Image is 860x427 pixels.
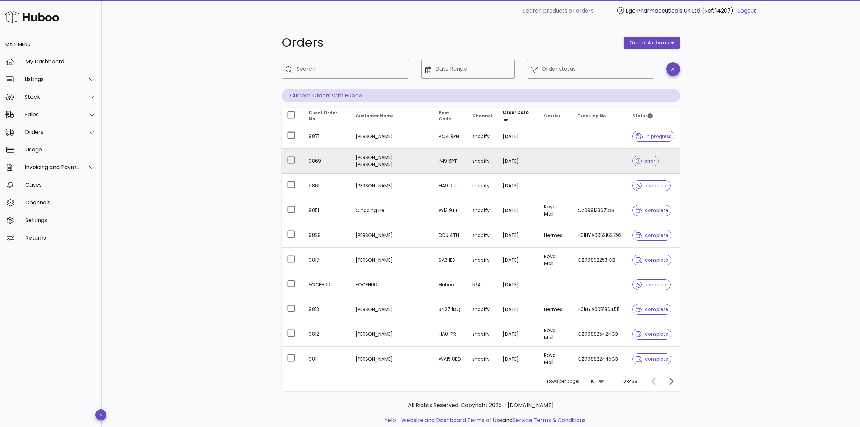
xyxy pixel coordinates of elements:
[25,199,96,206] div: Channels
[665,375,677,387] button: Next page
[350,248,433,272] td: [PERSON_NAME]
[636,159,655,163] span: error
[632,113,653,119] span: Status
[636,183,668,188] span: cancelled
[350,198,433,223] td: Qingqing He
[629,39,670,46] span: order actions
[433,174,467,198] td: HA9 0JU
[5,9,59,24] img: Huboo Logo
[439,110,451,122] span: Post Code
[401,416,502,424] a: Website and Dashboard Terms of Use
[467,124,497,149] td: shopify
[433,272,467,297] td: Huboo
[303,347,350,371] td: 9811
[25,76,80,82] div: Listings
[636,134,671,139] span: in progress
[636,332,668,337] span: complete
[384,416,396,424] a: help
[626,7,700,15] span: Ego Pharmaceuticals UK Ltd
[702,7,733,15] span: (Ref: 14207)
[467,223,497,248] td: shopify
[25,235,96,241] div: Returns
[433,347,467,371] td: WA15 8BD
[497,124,539,149] td: [DATE]
[350,124,433,149] td: [PERSON_NAME]
[636,208,668,213] span: complete
[539,248,572,272] td: Royal Mail
[572,198,627,223] td: OZ099133671GB
[350,272,433,297] td: FOCEH001
[472,113,492,119] span: Channel
[467,347,497,371] td: shopify
[25,129,80,135] div: Orders
[467,108,497,124] th: Channel
[433,124,467,149] td: PO4 9PN
[497,149,539,174] td: [DATE]
[572,108,627,124] th: Tracking No.
[467,174,497,198] td: shopify
[539,108,572,124] th: Carrier
[303,297,350,322] td: 9813
[309,110,337,122] span: Client Order No.
[572,248,627,272] td: OZ098922531GB
[25,182,96,188] div: Cases
[544,113,561,119] span: Carrier
[303,198,350,223] td: 9851
[572,223,627,248] td: H01HYA0052162792
[433,322,467,347] td: HA0 1PR
[539,322,572,347] td: Royal Mail
[467,198,497,223] td: shopify
[497,347,539,371] td: [DATE]
[539,223,572,248] td: Hermes
[433,198,467,223] td: W13 9TT
[467,272,497,297] td: N/A
[350,174,433,198] td: [PERSON_NAME]
[636,307,668,312] span: complete
[433,149,467,174] td: IM9 6PT
[636,233,668,238] span: complete
[433,108,467,124] th: Post Code
[287,401,674,409] p: All Rights Reserved. Copyright 2025 - [DOMAIN_NAME]
[497,223,539,248] td: [DATE]
[433,297,467,322] td: BN27 1DQ
[636,357,668,361] span: complete
[25,94,80,100] div: Stock
[636,282,668,287] span: cancelled
[590,378,595,384] div: 10
[303,174,350,198] td: 9861
[303,149,350,174] td: 9869
[350,297,433,322] td: [PERSON_NAME]
[303,124,350,149] td: 9871
[399,416,586,424] li: and
[350,149,433,174] td: [PERSON_NAME] [PERSON_NAME]
[25,146,96,153] div: Usage
[497,174,539,198] td: [DATE]
[303,108,350,124] th: Client Order No.
[350,108,433,124] th: Customer Name
[497,108,539,124] th: Order Date: Sorted descending. Activate to remove sorting.
[497,322,539,347] td: [DATE]
[497,272,539,297] td: [DATE]
[624,37,680,49] button: order actions
[578,113,607,119] span: Tracking No.
[25,58,96,65] div: My Dashboard
[539,347,572,371] td: Royal Mail
[497,248,539,272] td: [DATE]
[467,322,497,347] td: shopify
[572,322,627,347] td: OZ098825424GB
[282,37,616,49] h1: Orders
[25,111,80,118] div: Sales
[303,272,350,297] td: FOCEH001
[25,217,96,223] div: Settings
[513,416,586,424] a: Service Terms & Conditions
[539,198,572,223] td: Royal Mail
[503,109,529,115] span: Order Date
[547,371,605,391] div: Rows per page:
[497,297,539,322] td: [DATE]
[590,376,605,387] div: 10Rows per page:
[539,297,572,322] td: Hermes
[350,322,433,347] td: [PERSON_NAME]
[572,347,627,371] td: OZ098822445GB
[572,297,627,322] td: H01HYA0051864511
[303,322,350,347] td: 9812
